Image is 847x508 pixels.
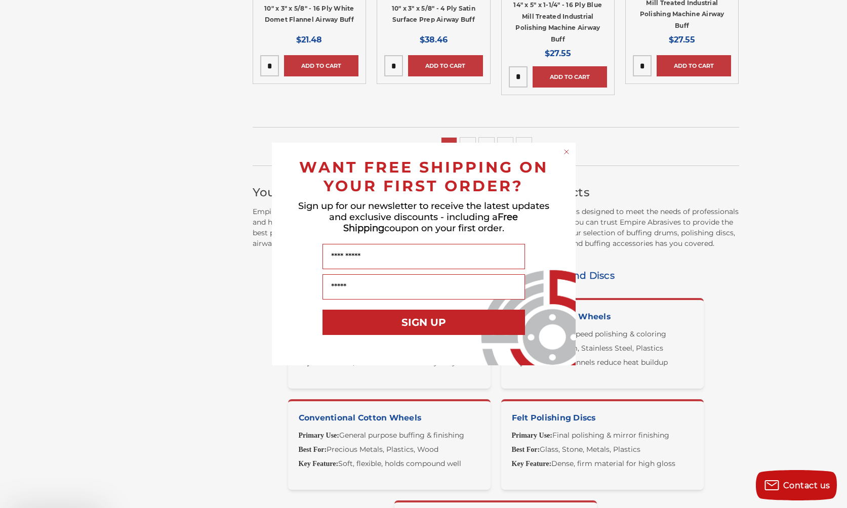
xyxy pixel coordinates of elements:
span: Contact us [783,481,830,490]
span: WANT FREE SHIPPING ON YOUR FIRST ORDER? [299,158,548,195]
button: Close dialog [561,147,572,157]
span: Free Shipping [343,211,518,234]
button: Contact us [756,470,837,500]
span: Sign up for our newsletter to receive the latest updates and exclusive discounts - including a co... [298,200,549,234]
button: SIGN UP [322,310,525,335]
